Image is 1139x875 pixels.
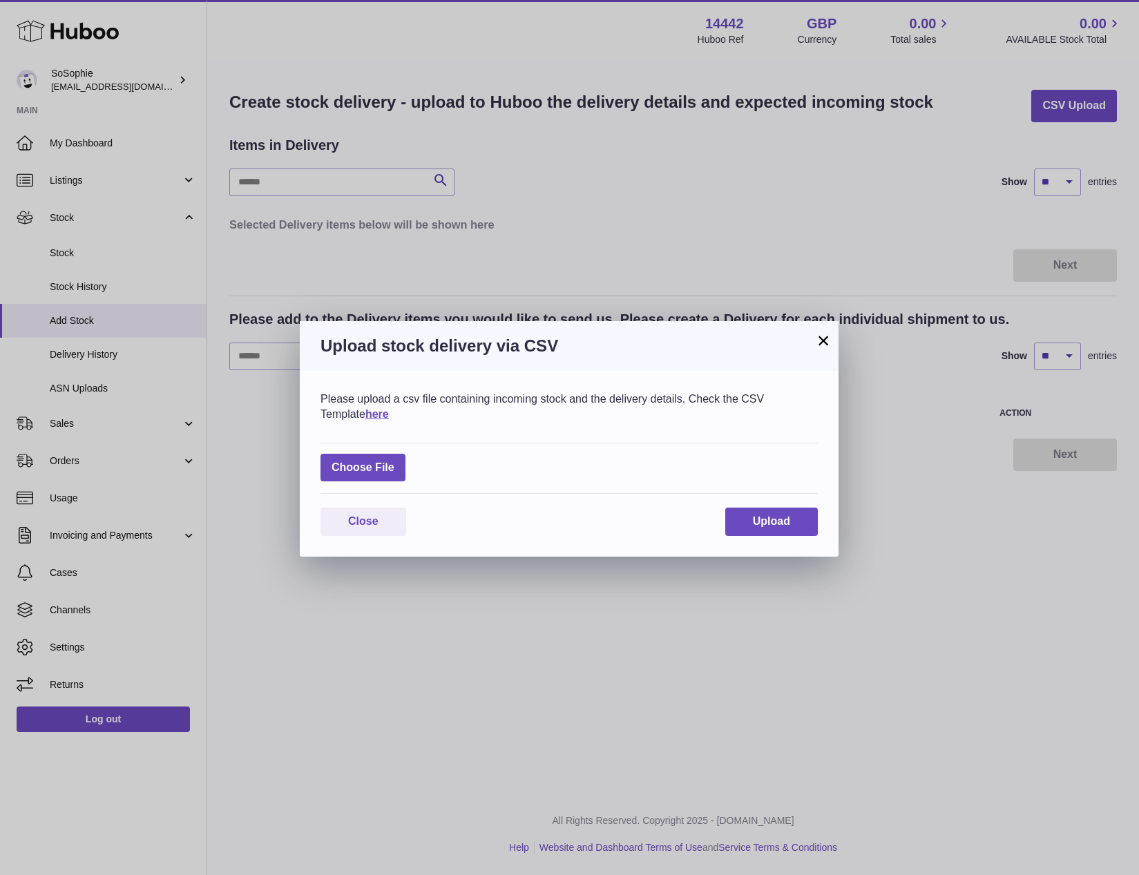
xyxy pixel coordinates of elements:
[815,332,832,349] button: ×
[320,508,406,536] button: Close
[320,392,818,421] div: Please upload a csv file containing incoming stock and the delivery details. Check the CSV Template
[320,454,405,482] span: Choose File
[753,515,790,527] span: Upload
[725,508,818,536] button: Upload
[320,335,818,357] h3: Upload stock delivery via CSV
[348,515,379,527] span: Close
[365,408,389,420] a: here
